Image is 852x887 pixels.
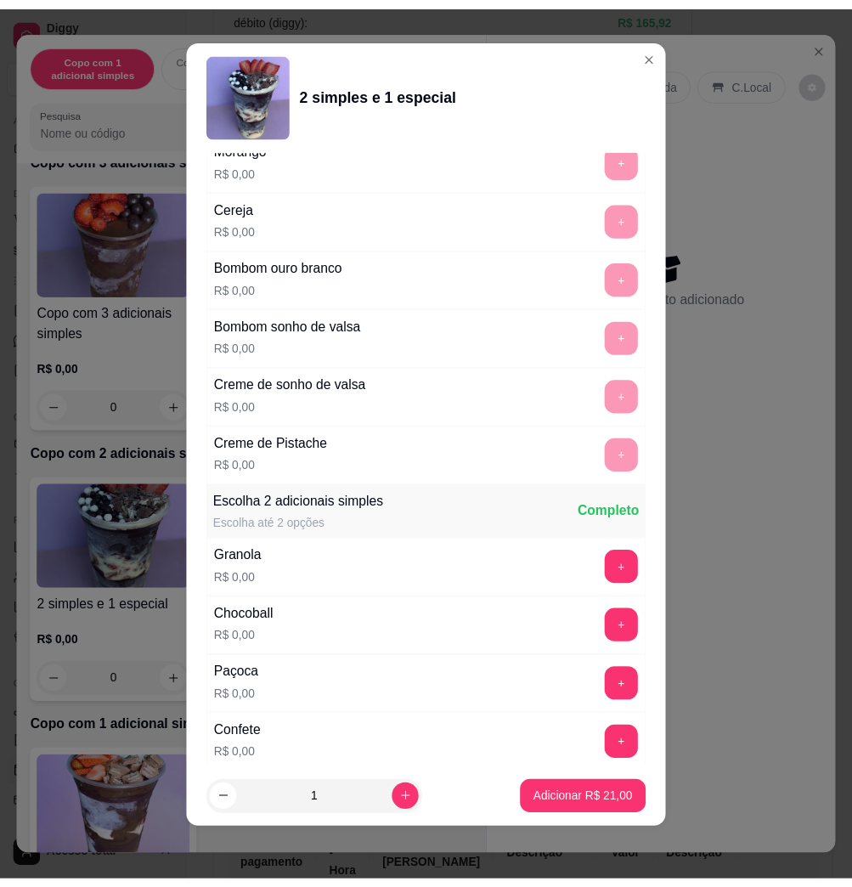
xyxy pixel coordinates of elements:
[218,547,267,568] div: Granola
[218,338,368,355] p: R$ 0,00
[218,457,334,474] p: R$ 0,00
[618,671,652,705] button: add
[218,398,373,415] p: R$ 0,00
[590,502,652,523] div: Completo
[218,690,263,707] p: R$ 0,00
[218,726,266,746] div: Confete
[649,38,676,65] button: Close
[618,612,652,646] button: add
[531,786,659,820] button: Adicionar R$ 21,00
[618,552,652,586] button: add
[217,516,392,533] div: Escolha até 2 opções
[544,794,646,811] p: Adicionar R$ 21,00
[218,630,279,647] p: R$ 0,00
[217,492,392,512] div: Escolha 2 adicionais simples
[218,314,368,335] div: Bombom sonho de valsa
[218,607,279,627] div: Chocoball
[218,433,334,454] div: Creme de Pistache
[218,666,263,686] div: Paçoca
[218,160,272,177] p: R$ 0,00
[218,374,373,394] div: Creme de sonho de valsa
[306,79,465,103] div: 2 simples e 1 especial
[218,571,267,588] p: R$ 0,00
[400,789,427,816] button: increase-product-quantity
[211,48,296,133] img: product-image
[618,731,652,765] button: add
[218,219,260,236] p: R$ 0,00
[218,279,349,296] p: R$ 0,00
[218,195,260,216] div: Cereja
[214,789,241,816] button: decrease-product-quantity
[218,749,266,766] p: R$ 0,00
[218,255,349,275] div: Bombom ouro branco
